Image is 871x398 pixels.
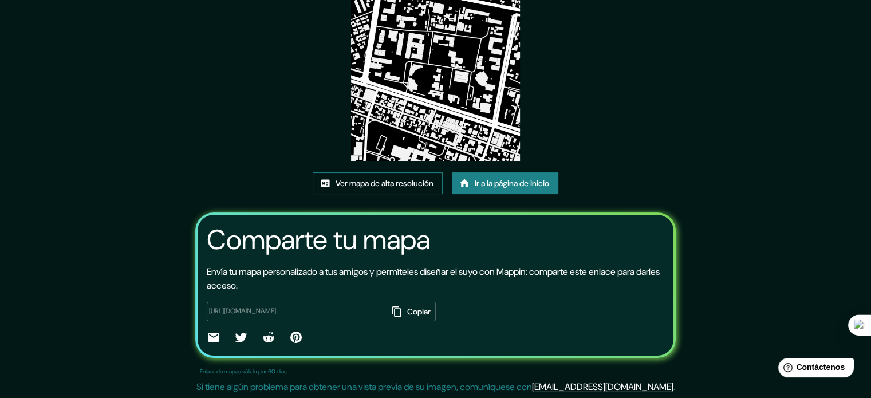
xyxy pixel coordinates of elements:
[532,381,673,393] a: [EMAIL_ADDRESS][DOMAIN_NAME]
[207,266,660,291] font: Envía tu mapa personalizado a tus amigos y permíteles diseñar el suyo con Mappin: comparte este e...
[475,178,549,188] font: Ir a la página de inicio
[200,368,288,375] font: Enlace de mapas válido por 60 días.
[207,222,430,258] font: Comparte tu mapa
[769,353,858,385] iframe: Lanzador de widgets de ayuda
[388,302,436,321] button: Copiar
[673,381,675,393] font: .
[196,381,532,393] font: Si tiene algún problema para obtener una vista previa de su imagen, comuníquese con
[313,172,443,194] a: Ver mapa de alta resolución
[336,178,433,188] font: Ver mapa de alta resolución
[407,306,431,317] font: Copiar
[452,172,558,194] a: Ir a la página de inicio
